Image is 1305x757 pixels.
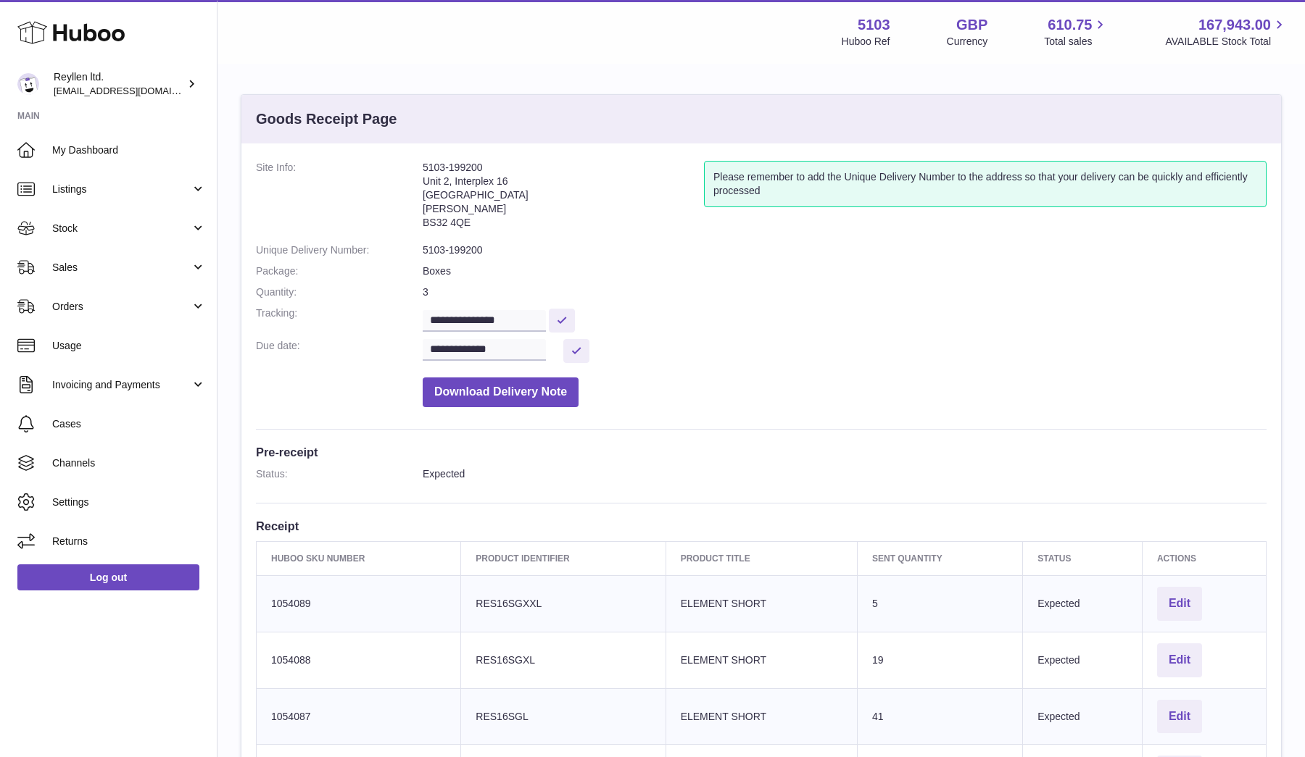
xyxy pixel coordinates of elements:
[1165,15,1288,49] a: 167,943.00 AVAILABLE Stock Total
[1157,587,1202,621] button: Edit
[256,285,423,299] dt: Quantity:
[1048,15,1092,35] span: 610.75
[423,467,1267,481] dd: Expected
[17,73,39,95] img: reyllen@reyllen.com
[666,575,857,632] td: ELEMENT SHORT
[1023,575,1143,632] td: Expected
[461,575,666,632] td: RES16SGXXL
[704,161,1267,207] div: Please remember to add the Unique Delivery Number to the address so that your delivery can be qui...
[461,688,666,745] td: RES16SGL
[1023,541,1143,575] th: Status
[842,35,890,49] div: Huboo Ref
[257,632,461,688] td: 1054088
[1157,643,1202,677] button: Edit
[1198,15,1271,35] span: 167,943.00
[52,300,191,314] span: Orders
[1142,541,1266,575] th: Actions
[858,632,1023,688] td: 19
[666,541,857,575] th: Product title
[52,456,206,470] span: Channels
[666,632,857,688] td: ELEMENT SHORT
[1157,700,1202,734] button: Edit
[423,161,704,236] address: 5103-199200 Unit 2, Interplex 16 [GEOGRAPHIC_DATA] [PERSON_NAME] BS32 4QE
[1044,15,1109,49] a: 610.75 Total sales
[1165,35,1288,49] span: AVAILABLE Stock Total
[52,495,206,509] span: Settings
[256,243,423,257] dt: Unique Delivery Number:
[256,444,1267,460] h3: Pre-receipt
[54,85,213,96] span: [EMAIL_ADDRESS][DOMAIN_NAME]
[52,222,191,235] span: Stock
[17,564,199,590] a: Log out
[52,339,206,353] span: Usage
[858,575,1023,632] td: 5
[1044,35,1109,49] span: Total sales
[256,161,423,236] dt: Site Info:
[52,535,206,548] span: Returns
[257,541,461,575] th: Huboo SKU Number
[256,467,423,481] dt: Status:
[256,264,423,278] dt: Package:
[256,109,397,129] h3: Goods Receipt Page
[858,541,1023,575] th: Sent Quantity
[52,417,206,431] span: Cases
[256,518,1267,534] h3: Receipt
[423,377,579,407] button: Download Delivery Note
[52,378,191,392] span: Invoicing and Payments
[423,243,1267,257] dd: 5103-199200
[858,688,1023,745] td: 41
[461,541,666,575] th: Product Identifier
[52,143,206,157] span: My Dashboard
[256,339,423,363] dt: Due date:
[52,183,191,196] span: Listings
[257,575,461,632] td: 1054089
[1023,632,1143,688] td: Expected
[947,35,988,49] div: Currency
[858,15,890,35] strong: 5103
[54,70,184,98] div: Reyllen ltd.
[423,264,1267,278] dd: Boxes
[666,688,857,745] td: ELEMENT SHORT
[52,261,191,275] span: Sales
[461,632,666,688] td: RES16SGXL
[257,688,461,745] td: 1054087
[256,306,423,332] dt: Tracking:
[956,15,987,35] strong: GBP
[1023,688,1143,745] td: Expected
[423,285,1267,299] dd: 3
